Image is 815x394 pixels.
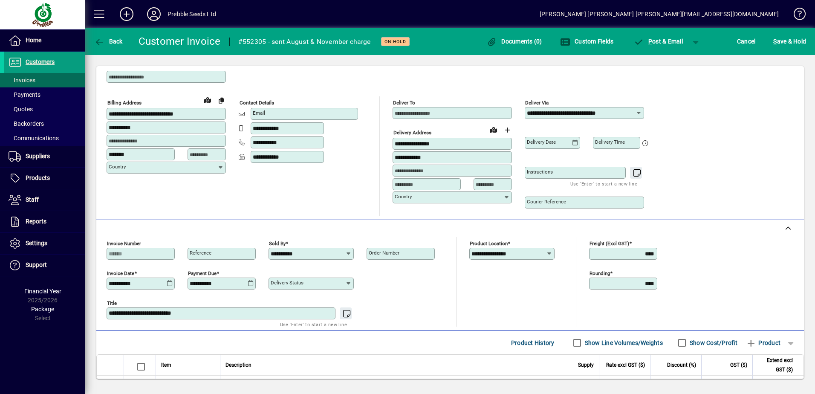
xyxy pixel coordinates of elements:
mat-label: Freight (excl GST) [590,240,629,246]
mat-label: Deliver via [525,100,549,106]
a: Quotes [4,102,85,116]
a: Communications [4,131,85,145]
span: Back [94,38,123,45]
label: Show Line Volumes/Weights [583,339,663,347]
span: P [648,38,652,45]
span: Customers [26,58,55,65]
span: GST ($) [730,360,747,370]
span: Staff [26,196,39,203]
mat-label: Delivery date [527,139,556,145]
mat-label: Reference [190,250,211,256]
div: Customer Invoice [139,35,221,48]
span: Settings [26,240,47,246]
span: ost & Email [633,38,683,45]
mat-label: Title [107,300,117,306]
span: Invoices [9,77,35,84]
a: Backorders [4,116,85,131]
mat-label: Invoice date [107,270,134,276]
span: Reports [26,218,46,225]
button: Product History [508,335,558,351]
mat-label: Rounding [590,270,610,276]
a: Invoices [4,73,85,87]
button: Choose address [500,123,514,137]
mat-label: Country [109,164,126,170]
a: Home [4,30,85,51]
span: Supply [578,360,594,370]
mat-label: Country [395,194,412,200]
mat-label: Invoice number [107,240,141,246]
button: Custom Fields [558,34,616,49]
mat-hint: Use 'Enter' to start a new line [280,319,347,329]
a: Staff [4,189,85,211]
td: 336.50 [752,376,803,393]
span: Support [26,261,47,268]
button: Cancel [735,34,758,49]
span: On hold [384,39,406,44]
mat-label: Instructions [527,169,553,175]
span: S [773,38,777,45]
div: #552305 - sent August & November charge [238,35,371,49]
label: Show Cost/Profit [688,339,737,347]
div: Prebble Seeds Ltd [168,7,216,21]
span: Home [26,37,41,43]
span: Item [161,360,171,370]
span: Backorders [9,120,44,127]
mat-label: Delivery status [271,280,303,286]
span: Quotes [9,106,33,113]
span: Package [31,306,54,313]
mat-hint: Use 'Enter' to start a new line [570,179,637,188]
span: Product History [511,336,555,350]
mat-label: Order number [369,250,399,256]
button: Add [113,6,140,22]
mat-label: Email [253,110,265,116]
button: Save & Hold [771,34,808,49]
mat-label: Deliver To [393,100,415,106]
span: Extend excl GST ($) [758,356,793,374]
a: Suppliers [4,146,85,167]
a: Support [4,255,85,276]
button: Documents (0) [485,34,544,49]
span: Cancel [737,35,756,48]
span: Documents (0) [487,38,542,45]
app-page-header-button: Back [85,34,132,49]
span: Product [746,336,780,350]
span: Discount (%) [667,360,696,370]
a: Products [4,168,85,189]
td: 50.48 [701,376,752,393]
a: View on map [487,123,500,136]
mat-label: Payment due [188,270,217,276]
span: Rate excl GST ($) [606,360,645,370]
mat-label: Sold by [269,240,286,246]
span: ave & Hold [773,35,806,48]
div: [PERSON_NAME] [PERSON_NAME] [PERSON_NAME][EMAIL_ADDRESS][DOMAIN_NAME] [540,7,779,21]
span: Payments [9,91,40,98]
button: Copy to Delivery address [214,93,228,107]
button: Profile [140,6,168,22]
mat-label: Delivery time [595,139,625,145]
a: Reports [4,211,85,232]
a: View on map [201,93,214,107]
span: Communications [9,135,59,142]
a: Settings [4,233,85,254]
button: Product [742,335,785,351]
td: 0.0000 [650,376,701,393]
button: Back [92,34,125,49]
a: Knowledge Base [787,2,804,29]
span: Custom Fields [560,38,614,45]
mat-label: Product location [470,240,508,246]
span: Suppliers [26,153,50,159]
span: Products [26,174,50,181]
mat-label: Courier Reference [527,199,566,205]
a: Payments [4,87,85,102]
button: Post & Email [629,34,687,49]
span: Description [225,360,251,370]
span: Financial Year [24,288,61,295]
